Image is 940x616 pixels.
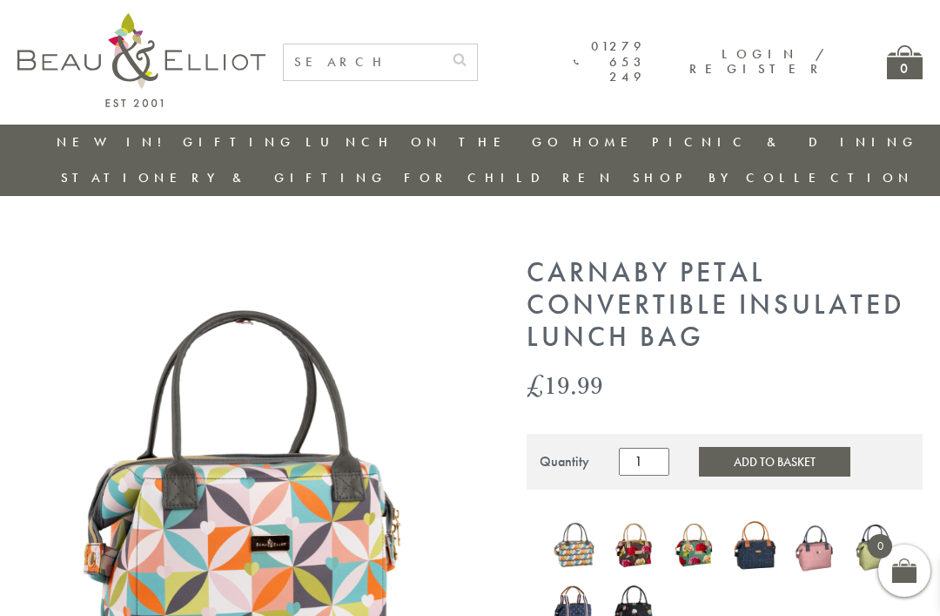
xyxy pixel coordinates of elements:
[673,520,715,572] img: Sarah Kelleher convertible lunch bag teal
[673,520,715,575] a: Sarah Kelleher convertible lunch bag teal
[887,45,923,79] a: 0
[733,517,775,578] a: Navy Broken-hearted Convertible Insulated Lunch Bag
[733,517,775,574] img: Navy Broken-hearted Convertible Insulated Lunch Bag
[527,367,544,403] span: £
[699,447,850,477] button: Add to Basket
[540,454,589,470] div: Quantity
[619,448,669,476] input: Product quantity
[57,133,173,151] a: New in!
[633,169,914,186] a: Shop by collection
[613,520,655,574] a: Sarah Kelleher Lunch Bag Dark Stone
[553,518,595,577] a: Carnaby eclipse convertible lunch bag
[652,133,918,151] a: Picnic & Dining
[689,45,826,78] a: Login / Register
[553,518,595,573] img: Carnaby eclipse convertible lunch bag
[61,169,387,186] a: Stationery & Gifting
[574,39,646,85] a: 01279 653 249
[404,169,615,186] a: For Children
[854,516,896,575] img: Oxford quilted lunch bag pistachio
[183,133,296,151] a: Gifting
[305,133,563,151] a: Lunch On The Go
[573,133,642,151] a: Home
[613,520,655,570] img: Sarah Kelleher Lunch Bag Dark Stone
[794,517,836,574] img: Oxford quilted lunch bag mallow
[527,257,923,353] h1: Carnaby Petal Convertible Insulated Lunch Bag
[17,13,265,107] img: logo
[794,517,836,578] a: Oxford quilted lunch bag mallow
[284,44,442,80] input: SEARCH
[854,516,896,579] a: Oxford quilted lunch bag pistachio
[527,367,603,403] bdi: 19.99
[868,534,892,558] span: 0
